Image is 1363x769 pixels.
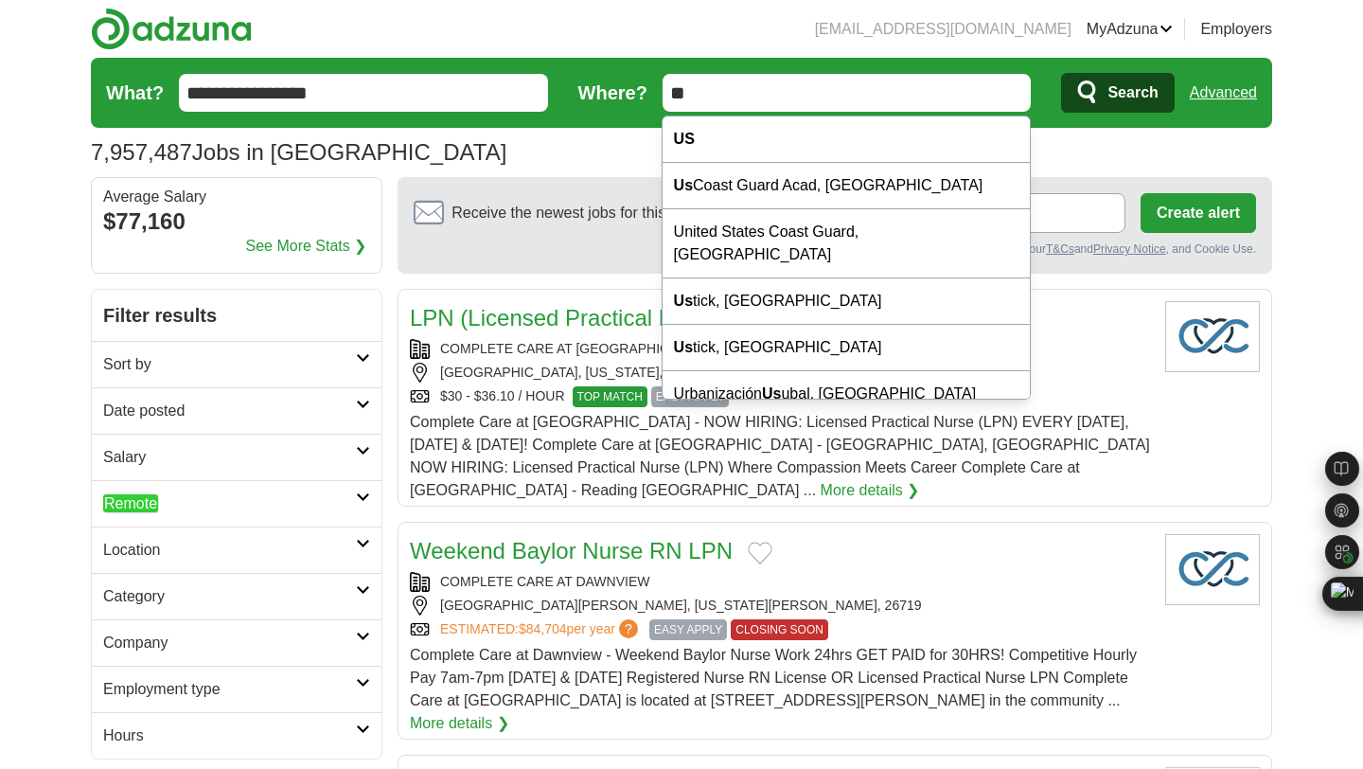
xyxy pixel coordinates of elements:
[91,139,506,165] h1: Jobs in [GEOGRAPHIC_DATA]
[1046,242,1074,256] a: T&Cs
[92,341,381,387] a: Sort by
[92,387,381,434] a: Date posted
[414,241,1256,258] div: By creating an alert, you agree to our and , and Cookie Use.
[92,527,381,573] a: Location
[674,339,693,355] strong: Us
[103,400,356,422] h2: Date posted
[1141,193,1256,233] button: Create alert
[410,538,733,563] a: Weekend Baylor Nurse RN LPN
[106,79,164,107] label: What?
[1087,18,1174,41] a: MyAdzuna
[410,647,1137,708] span: Complete Care at Dawnview - Weekend Baylor Nurse Work 24hrs GET PAID for 30HRS! Competitive Hourl...
[674,293,693,309] strong: Us
[674,177,693,193] strong: Us
[103,585,356,608] h2: Category
[103,189,370,205] div: Average Salary
[103,678,356,701] h2: Employment type
[440,619,642,640] a: ESTIMATED:$84,704per year?
[92,666,381,712] a: Employment type
[103,446,356,469] h2: Salary
[663,278,1030,325] div: tick, [GEOGRAPHIC_DATA]
[410,596,1150,616] div: [GEOGRAPHIC_DATA][PERSON_NAME], [US_STATE][PERSON_NAME], 26719
[246,235,367,258] a: See More Stats ❯
[821,479,920,502] a: More details ❯
[1165,534,1260,605] img: Company logo
[674,131,695,147] strong: US
[649,619,727,640] span: EASY APPLY
[762,385,781,402] strong: Us
[410,572,1150,592] div: COMPLETE CARE AT DAWNVIEW
[103,353,356,376] h2: Sort by
[663,209,1030,278] div: United States Coast Guard, [GEOGRAPHIC_DATA]
[103,494,158,512] em: Remote
[92,290,381,341] h2: Filter results
[410,386,1150,407] div: $30 - $36.10 / HOUR
[92,573,381,619] a: Category
[1061,73,1174,113] button: Search
[451,202,775,224] span: Receive the newest jobs for this search :
[815,18,1071,41] li: [EMAIL_ADDRESS][DOMAIN_NAME]
[1107,74,1158,112] span: Search
[519,621,567,636] span: $84,704
[103,205,370,239] div: $77,160
[1200,18,1272,41] a: Employers
[663,163,1030,209] div: Coast Guard Acad, [GEOGRAPHIC_DATA]
[103,724,356,747] h2: Hours
[578,79,647,107] label: Where?
[1190,74,1257,112] a: Advanced
[410,414,1150,498] span: Complete Care at [GEOGRAPHIC_DATA] - NOW HIRING: Licensed Practical Nurse (LPN) EVERY [DATE], [DA...
[92,712,381,759] a: Hours
[410,712,509,735] a: More details ❯
[410,339,1150,359] div: COMPLETE CARE AT [GEOGRAPHIC_DATA]
[573,386,647,407] span: TOP MATCH
[103,539,356,562] h2: Location
[663,371,1030,418] div: Urbanización ubal, [GEOGRAPHIC_DATA]
[92,480,381,527] a: Remote
[92,434,381,480] a: Salary
[91,8,252,50] img: Adzuna logo
[748,542,772,564] button: Add to favorite jobs
[651,386,729,407] span: EASY APPLY
[619,619,638,638] span: ?
[91,135,192,170] span: 7,957,487
[663,325,1030,371] div: tick, [GEOGRAPHIC_DATA]
[1093,242,1166,256] a: Privacy Notice
[103,632,356,654] h2: Company
[410,363,1150,383] div: [GEOGRAPHIC_DATA], [US_STATE], 19606
[731,619,828,640] span: CLOSING SOON
[1165,301,1260,372] img: Company logo
[92,619,381,666] a: Company
[410,305,727,331] a: LPN (Licensed Practical Nurse)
